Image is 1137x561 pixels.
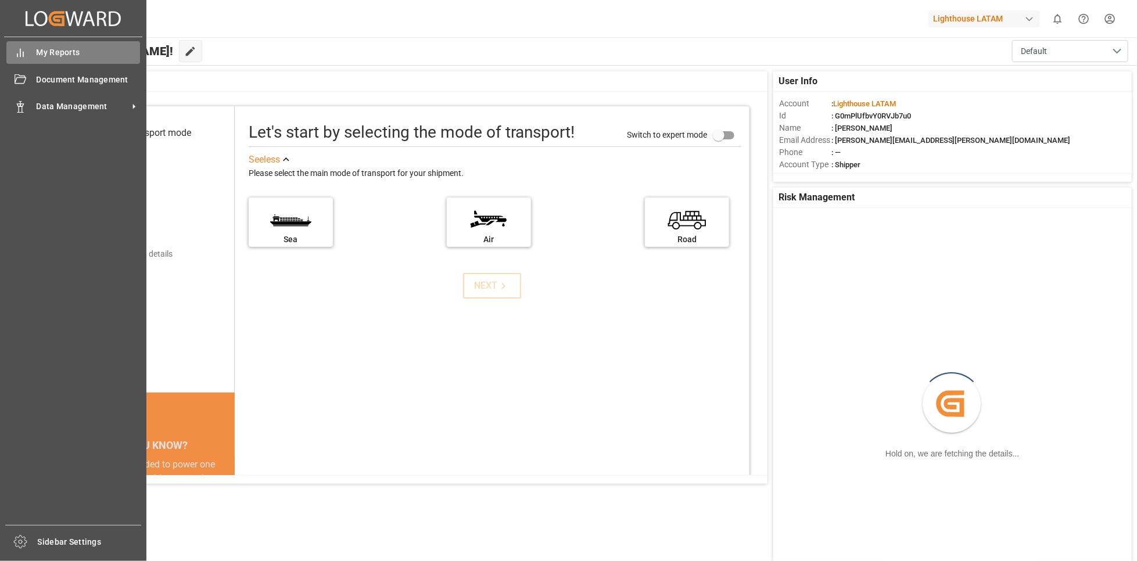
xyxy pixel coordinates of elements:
span: Lighthouse LATAM [833,99,896,108]
div: Lighthouse LATAM [928,10,1040,27]
div: Hold on, we are fetching the details... [885,448,1019,460]
button: Lighthouse LATAM [928,8,1045,30]
span: My Reports [37,46,141,59]
button: Help Center [1071,6,1097,32]
button: show 0 new notifications [1045,6,1071,32]
span: Id [779,110,831,122]
span: User Info [779,74,818,88]
div: Sea [254,233,327,246]
div: Add shipping details [100,248,173,260]
div: NEXT [474,279,510,293]
button: open menu [1012,40,1128,62]
div: Air [453,233,525,246]
span: Switch to expert mode [627,130,708,139]
button: NEXT [463,273,521,299]
div: Select transport mode [101,126,191,140]
span: Email Address [779,134,831,146]
div: Let's start by selecting the mode of transport! [249,120,575,145]
div: Road [651,233,723,246]
span: : G0mPlUfbvY0RVJb7u0 [831,112,911,120]
span: : [PERSON_NAME][EMAIL_ADDRESS][PERSON_NAME][DOMAIN_NAME] [831,136,1071,145]
span: : [831,99,896,108]
span: Account Type [779,159,831,171]
div: DID YOU KNOW? [63,433,235,458]
span: Default [1021,45,1047,57]
span: : [PERSON_NAME] [831,124,892,132]
span: Sidebar Settings [38,536,142,548]
span: Phone [779,146,831,159]
span: Data Management [37,100,128,113]
span: Hello [PERSON_NAME]! [48,40,173,62]
span: Document Management [37,74,141,86]
span: Name [779,122,831,134]
div: Please select the main mode of transport for your shipment. [249,167,741,181]
div: See less [249,153,280,167]
span: : — [831,148,841,157]
span: Risk Management [779,190,855,204]
button: next slide / item [218,458,235,555]
span: Account [779,98,831,110]
div: The energy needed to power one large container ship across the ocean in a single day is the same ... [77,458,221,541]
span: : Shipper [831,160,860,169]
